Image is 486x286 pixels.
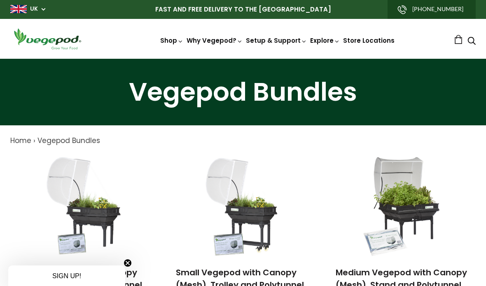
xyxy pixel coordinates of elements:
[467,37,476,46] a: Search
[359,155,446,257] img: Medium Vegepod with Canopy (Mesh), Stand and Polytunnel cover - PRE ORDER - Estimated Ship Date O...
[37,136,100,145] a: Vegepod Bundles
[310,36,340,45] a: Explore
[10,27,84,51] img: Vegepod
[40,155,127,257] img: Small Vegepod with Canopy (Mesh), Stand and Polytunnel Cover
[187,36,243,45] a: Why Vegepod?
[246,36,307,45] a: Setup & Support
[30,5,38,13] a: UK
[10,5,27,13] img: gb_large.png
[8,265,125,286] div: SIGN UP!Close teaser
[33,136,35,145] span: ›
[10,79,476,105] h1: Vegepod Bundles
[343,36,395,45] a: Store Locations
[124,259,132,267] button: Close teaser
[160,36,183,45] a: Shop
[10,136,476,146] nav: breadcrumbs
[200,155,286,257] img: Small Vegepod with Canopy (Mesh), Trolley and Polytunnel Cover
[10,136,31,145] a: Home
[52,272,81,279] span: SIGN UP!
